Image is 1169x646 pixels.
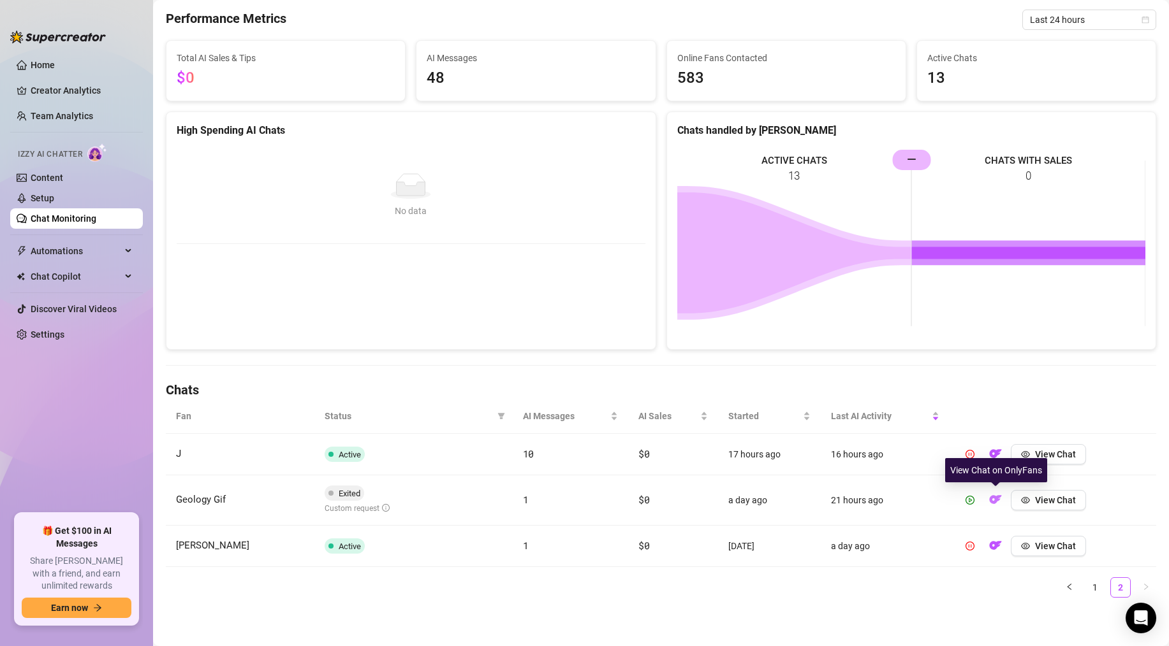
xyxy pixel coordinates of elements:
[718,399,821,434] th: Started
[427,51,645,65] span: AI Messages
[17,272,25,281] img: Chat Copilot
[31,329,64,340] a: Settings
[985,543,1006,554] a: OF
[177,69,195,87] span: $0
[1030,10,1149,29] span: Last 24 hours
[821,526,950,567] td: a day ago
[1110,577,1131,598] li: 2
[989,447,1002,460] img: OF
[31,173,63,183] a: Content
[17,246,27,256] span: thunderbolt
[927,51,1145,65] span: Active Chats
[1021,542,1030,550] span: eye
[638,409,698,423] span: AI Sales
[325,409,492,423] span: Status
[189,204,633,218] div: No data
[1035,541,1076,551] span: View Chat
[31,80,133,101] a: Creator Analytics
[1021,496,1030,505] span: eye
[497,412,505,420] span: filter
[31,213,96,224] a: Chat Monitoring
[176,540,249,551] span: [PERSON_NAME]
[166,399,314,434] th: Fan
[176,494,226,505] span: Geology Gif
[638,447,649,460] span: $0
[177,122,645,138] div: High Spending AI Chats
[966,542,974,550] span: pause-circle
[1066,583,1073,591] span: left
[1011,536,1086,556] button: View Chat
[718,526,821,567] td: [DATE]
[513,399,629,434] th: AI Messages
[1035,495,1076,505] span: View Chat
[177,51,395,65] span: Total AI Sales & Tips
[1136,577,1156,598] li: Next Page
[523,447,534,460] span: 10
[677,66,895,90] span: 583
[31,241,121,261] span: Automations
[22,525,131,550] span: 🎁 Get $100 in AI Messages
[51,603,88,613] span: Earn now
[22,555,131,592] span: Share [PERSON_NAME] with a friend, and earn unlimited rewards
[382,504,390,512] span: info-circle
[31,304,117,314] a: Discover Viral Videos
[427,66,645,90] span: 48
[1085,578,1105,597] a: 1
[1011,444,1086,464] button: View Chat
[638,493,649,506] span: $0
[31,111,93,121] a: Team Analytics
[1035,449,1076,459] span: View Chat
[1021,450,1030,459] span: eye
[927,66,1145,90] span: 13
[1085,577,1105,598] li: 1
[985,498,1006,508] a: OF
[966,496,974,505] span: play-circle
[985,536,1006,556] button: OF
[821,434,950,475] td: 16 hours ago
[718,475,821,526] td: a day ago
[628,399,718,434] th: AI Sales
[985,452,1006,462] a: OF
[22,598,131,618] button: Earn nowarrow-right
[10,31,106,43] img: logo-BBDzfeDw.svg
[677,122,1146,138] div: Chats handled by [PERSON_NAME]
[166,381,1156,399] h4: Chats
[523,539,529,552] span: 1
[945,458,1047,482] div: View Chat on OnlyFans
[677,51,895,65] span: Online Fans Contacted
[176,448,181,459] span: J
[1059,577,1080,598] li: Previous Page
[821,475,950,526] td: 21 hours ago
[93,603,102,612] span: arrow-right
[166,10,286,30] h4: Performance Metrics
[523,493,529,506] span: 1
[18,148,82,161] span: Izzy AI Chatter
[1142,16,1149,24] span: calendar
[325,504,390,513] span: Custom request
[989,493,1002,506] img: OF
[1011,490,1086,510] button: View Chat
[985,490,1006,510] button: OF
[989,539,1002,552] img: OF
[495,406,508,426] span: filter
[831,409,929,423] span: Last AI Activity
[638,539,649,552] span: $0
[985,444,1006,464] button: OF
[1136,577,1156,598] button: right
[718,434,821,475] td: 17 hours ago
[339,542,361,551] span: Active
[1059,577,1080,598] button: left
[966,450,974,459] span: pause-circle
[523,409,608,423] span: AI Messages
[339,489,360,498] span: Exited
[31,60,55,70] a: Home
[1142,583,1150,591] span: right
[31,193,54,203] a: Setup
[728,409,800,423] span: Started
[339,450,361,459] span: Active
[821,399,950,434] th: Last AI Activity
[87,143,107,162] img: AI Chatter
[31,266,121,287] span: Chat Copilot
[1111,578,1130,597] a: 2
[1126,603,1156,633] div: Open Intercom Messenger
